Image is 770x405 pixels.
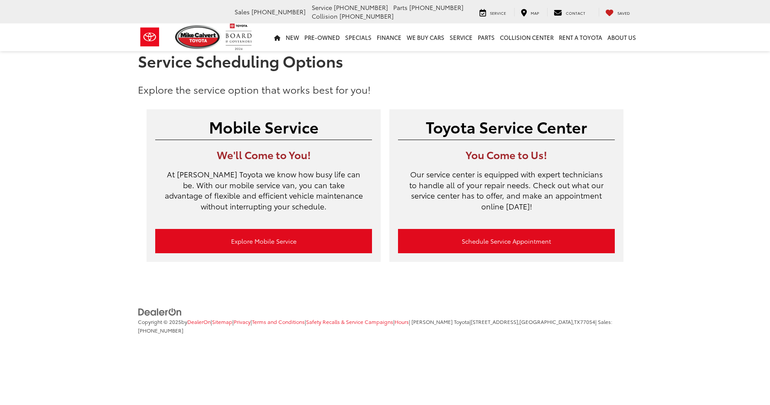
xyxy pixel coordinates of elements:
p: Explore the service option that works best for you! [138,82,632,96]
h1: Service Scheduling Options [138,52,632,69]
span: by [181,318,211,325]
span: [PHONE_NUMBER] [339,12,394,20]
span: [PHONE_NUMBER] [409,3,463,12]
span: Service [490,10,506,16]
h3: We'll Come to You! [155,149,372,160]
a: Service [447,23,475,51]
span: Saved [617,10,630,16]
a: Specials [343,23,374,51]
h2: Mobile Service [155,118,372,135]
span: | [470,318,595,325]
span: [PHONE_NUMBER] [334,3,388,12]
span: Sales [235,7,250,16]
a: Home [271,23,283,51]
a: My Saved Vehicles [599,8,636,16]
p: At [PERSON_NAME] Toyota we know how busy life can be. With our mobile service van, you can take a... [155,169,372,220]
span: | [251,318,305,325]
a: About Us [605,23,639,51]
a: New [283,23,302,51]
span: | [305,318,393,325]
span: Service [312,3,332,12]
span: Contact [566,10,585,16]
a: Explore Mobile Service [155,229,372,253]
span: Map [531,10,539,16]
a: Safety Recalls & Service Campaigns, Opens in a new tab [306,318,393,325]
a: Finance [374,23,404,51]
span: | [PERSON_NAME] Toyota [409,318,470,325]
h2: Toyota Service Center [398,118,615,135]
span: Copyright © 2025 [138,318,181,325]
a: Privacy [234,318,251,325]
span: TX [574,318,580,325]
p: Our service center is equipped with expert technicians to handle all of your repair needs. Check ... [398,169,615,220]
span: | [211,318,232,325]
img: Mike Calvert Toyota [175,25,221,49]
span: [PHONE_NUMBER] [138,327,183,334]
a: Terms and Conditions [252,318,305,325]
a: Map [514,8,545,16]
span: [STREET_ADDRESS], [471,318,519,325]
a: Contact [547,8,592,16]
a: WE BUY CARS [404,23,447,51]
span: [GEOGRAPHIC_DATA], [519,318,574,325]
img: DealerOn [138,307,182,317]
a: Schedule Service Appointment [398,229,615,253]
img: Toyota [134,23,166,51]
a: DealerOn Home Page [187,318,211,325]
a: Pre-Owned [302,23,343,51]
span: Collision [312,12,338,20]
a: Rent a Toyota [556,23,605,51]
a: Service [473,8,512,16]
a: DealerOn [138,307,182,316]
h3: You Come to Us! [398,149,615,160]
span: Parts [393,3,408,12]
span: | [393,318,409,325]
a: Collision Center [497,23,556,51]
a: Sitemap [212,318,232,325]
a: Hours [395,318,409,325]
span: 77054 [580,318,595,325]
span: | [232,318,251,325]
span: [PHONE_NUMBER] [251,7,306,16]
a: Parts [475,23,497,51]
